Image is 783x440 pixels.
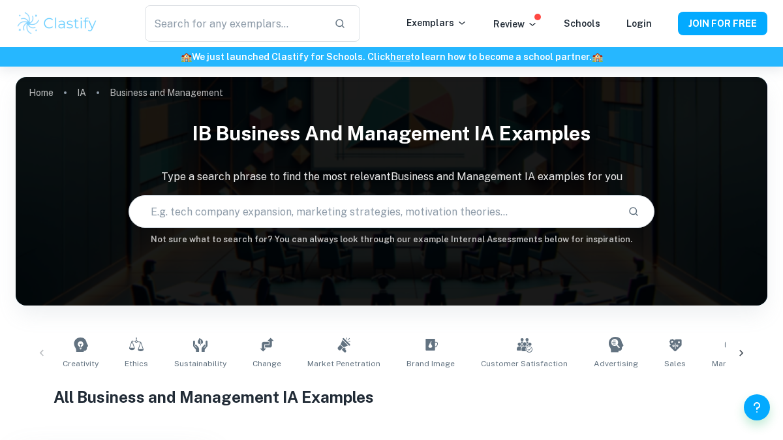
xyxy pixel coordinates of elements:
[16,114,767,153] h1: IB Business and Management IA examples
[181,52,192,62] span: 🏫
[407,16,467,30] p: Exemplars
[54,385,730,409] h1: All Business and Management IA Examples
[129,193,617,230] input: E.g. tech company expansion, marketing strategies, motivation theories...
[481,358,568,369] span: Customer Satisfaction
[77,84,86,102] a: IA
[390,52,410,62] a: here
[145,5,324,42] input: Search for any exemplars...
[744,394,770,420] button: Help and Feedback
[592,52,603,62] span: 🏫
[626,18,652,29] a: Login
[16,169,767,185] p: Type a search phrase to find the most relevant Business and Management IA examples for you
[622,200,645,223] button: Search
[3,50,780,64] h6: We just launched Clastify for Schools. Click to learn how to become a school partner.
[664,358,686,369] span: Sales
[63,358,99,369] span: Creativity
[564,18,600,29] a: Schools
[253,358,281,369] span: Change
[29,84,54,102] a: Home
[407,358,455,369] span: Brand Image
[110,86,223,100] p: Business and Management
[307,358,380,369] span: Market Penetration
[678,12,767,35] button: JOIN FOR FREE
[493,17,538,31] p: Review
[16,233,767,246] h6: Not sure what to search for? You can always look through our example Internal Assessments below f...
[594,358,638,369] span: Advertising
[174,358,226,369] span: Sustainability
[712,358,750,369] span: Marketing
[125,358,148,369] span: Ethics
[16,10,99,37] img: Clastify logo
